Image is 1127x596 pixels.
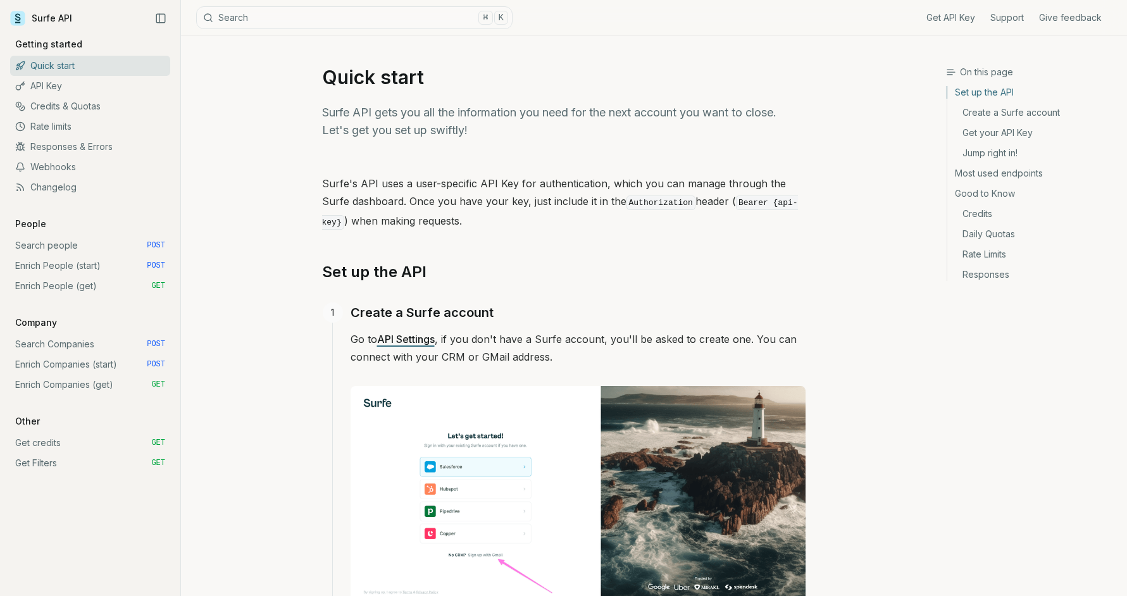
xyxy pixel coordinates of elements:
a: Responses & Errors [10,137,170,157]
p: Go to , if you don't have a Surfe account, you'll be asked to create one. You can connect with yo... [351,330,806,366]
span: GET [151,281,165,291]
p: People [10,218,51,230]
kbd: K [494,11,508,25]
a: Get your API Key [947,123,1117,143]
a: Support [990,11,1024,24]
a: Responses [947,264,1117,281]
a: Enrich Companies (get) GET [10,375,170,395]
a: Set up the API [322,262,427,282]
h3: On this page [946,66,1117,78]
a: API Key [10,76,170,96]
span: POST [147,261,165,271]
a: Good to Know [947,183,1117,204]
span: POST [147,359,165,369]
span: POST [147,240,165,251]
a: Enrich Companies (start) POST [10,354,170,375]
a: Get API Key [926,11,975,24]
a: Search Companies POST [10,334,170,354]
p: Getting started [10,38,87,51]
code: Authorization [626,196,695,210]
h1: Quick start [322,66,806,89]
a: Enrich People (get) GET [10,276,170,296]
p: Surfe's API uses a user-specific API Key for authentication, which you can manage through the Sur... [322,175,806,232]
a: Credits [947,204,1117,224]
a: Get credits GET [10,433,170,453]
a: Set up the API [947,86,1117,102]
a: Enrich People (start) POST [10,256,170,276]
a: Rate limits [10,116,170,137]
span: POST [147,339,165,349]
a: Surfe API [10,9,72,28]
button: Search⌘K [196,6,513,29]
a: Daily Quotas [947,224,1117,244]
a: Create a Surfe account [947,102,1117,123]
button: Collapse Sidebar [151,9,170,28]
p: Company [10,316,62,329]
a: Get Filters GET [10,453,170,473]
a: Webhooks [10,157,170,177]
a: Search people POST [10,235,170,256]
a: Quick start [10,56,170,76]
p: Surfe API gets you all the information you need for the next account you want to close. Let's get... [322,104,806,139]
a: Jump right in! [947,143,1117,163]
a: Credits & Quotas [10,96,170,116]
kbd: ⌘ [478,11,492,25]
a: Rate Limits [947,244,1117,264]
a: Most used endpoints [947,163,1117,183]
span: GET [151,438,165,448]
span: GET [151,458,165,468]
span: GET [151,380,165,390]
a: API Settings [377,333,435,345]
a: Create a Surfe account [351,302,494,323]
a: Give feedback [1039,11,1102,24]
a: Changelog [10,177,170,197]
p: Other [10,415,45,428]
